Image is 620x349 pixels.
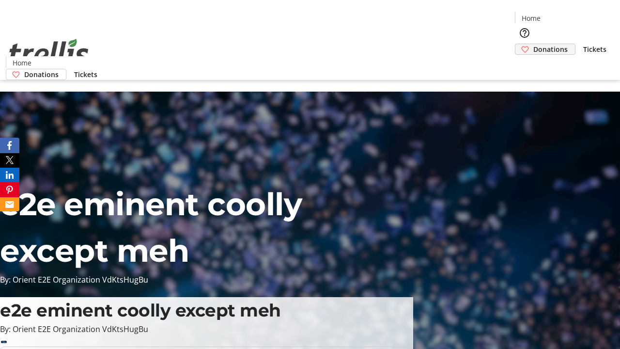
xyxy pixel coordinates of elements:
[6,28,92,77] img: Orient E2E Organization VdKtsHugBu's Logo
[533,44,568,54] span: Donations
[515,13,546,23] a: Home
[6,69,66,80] a: Donations
[515,23,534,43] button: Help
[583,44,606,54] span: Tickets
[66,69,105,79] a: Tickets
[74,69,97,79] span: Tickets
[6,58,37,68] a: Home
[522,13,541,23] span: Home
[575,44,614,54] a: Tickets
[515,44,575,55] a: Donations
[13,58,31,68] span: Home
[24,69,59,79] span: Donations
[515,55,534,74] button: Cart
